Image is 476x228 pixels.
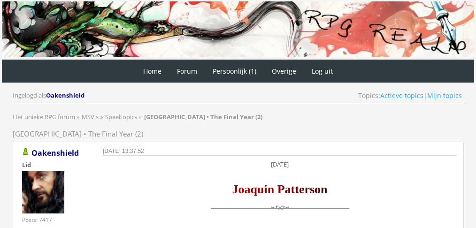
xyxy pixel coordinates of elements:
[304,182,310,196] span: r
[31,148,79,158] a: Oakenshield
[22,148,30,156] img: Gebruiker is online
[46,91,86,99] a: Oakenshield
[305,60,340,83] a: Log uit
[46,91,84,99] span: Oakenshield
[207,198,353,219] img: scheidingslijn.png
[136,60,169,83] a: Home
[427,91,462,100] a: Mijn topics
[13,91,86,100] div: Ingelogd als
[144,113,262,121] strong: [GEOGRAPHIC_DATA] • The Final Year (2)
[138,113,141,121] span: »
[291,182,295,196] span: t
[315,182,321,196] span: o
[13,126,463,142] h3: [GEOGRAPHIC_DATA] • The Final Year (2)
[100,113,103,121] span: »
[206,60,263,83] a: Persoonlijk (1)
[82,113,100,121] a: MSV's
[299,182,305,196] span: e
[82,113,99,121] span: MSV's
[170,60,204,83] a: Forum
[285,182,291,196] span: a
[264,182,267,196] span: i
[380,91,423,100] a: Actieve topics
[268,182,274,196] span: n
[358,91,462,100] span: Topics: |
[265,60,303,83] a: Overige
[238,182,245,196] span: o
[105,113,137,121] span: Speeltopics
[257,182,264,196] span: u
[22,216,52,224] div: Posts: 7417
[295,182,299,196] span: t
[251,182,257,196] span: q
[2,1,474,57] img: RPG Realm - Banner
[13,113,77,121] a: Het unieke RPG forum
[103,148,144,154] span: [DATE] 13:37:52
[22,171,64,213] img: Oakenshield
[277,182,285,196] span: P
[321,182,327,196] span: n
[103,160,457,168] div: [DATE]
[105,113,138,121] a: Speeltopics
[232,182,238,196] span: J
[13,113,75,121] span: Het unieke RPG forum
[245,182,251,196] span: a
[77,113,79,121] span: »
[22,160,88,169] div: Lid
[310,182,315,196] span: s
